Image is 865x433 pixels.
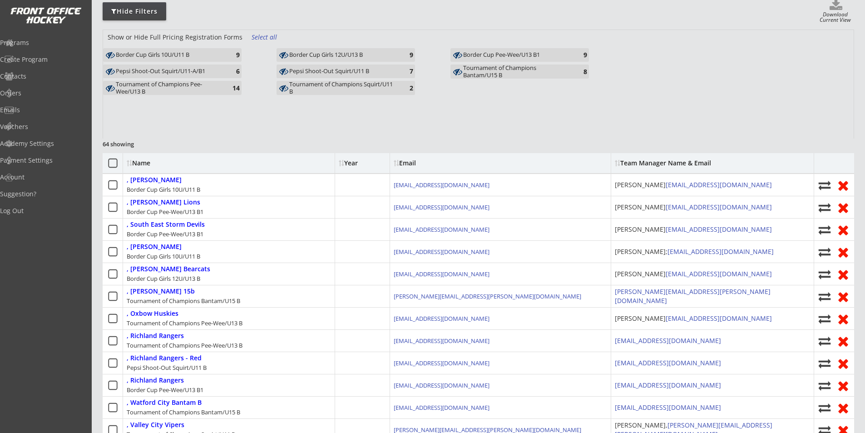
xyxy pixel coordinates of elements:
div: Tournament of Champions Pee-Wee/U13 B [116,81,222,95]
button: Remove from roster (no refund) [836,245,850,259]
div: Hide Filters [103,7,166,16]
a: [EMAIL_ADDRESS][DOMAIN_NAME] [394,359,489,367]
a: [EMAIL_ADDRESS][DOMAIN_NAME] [615,336,721,345]
div: Border Cup Girls 10U/U11 B [127,252,200,260]
a: [EMAIL_ADDRESS][DOMAIN_NAME] [394,270,489,278]
div: Tournament of Champions Bantam/U15 B [127,408,240,416]
div: Tournament of Champions Pee-Wee/U13 B [127,341,242,349]
button: Remove from roster (no refund) [836,223,850,237]
div: Tournament of Champions Bantam/U15 B [463,65,569,79]
button: Remove from roster (no refund) [836,334,850,348]
button: Remove from roster (no refund) [836,267,850,281]
div: Border Cup Pee-Wee/U13 B1 [463,51,569,59]
div: Tournament of Champions Squirt/U11 B [289,81,395,95]
button: Remove from roster (no refund) [836,178,850,192]
div: , Richland Rangers - Red [127,354,202,362]
div: Download Current View [816,12,854,24]
div: Border Cup Girls 10U/U11 B [127,185,200,194]
div: , [PERSON_NAME] Lions [127,199,200,206]
div: 9 [569,51,587,58]
a: [EMAIL_ADDRESS][DOMAIN_NAME] [394,403,489,412]
a: [EMAIL_ADDRESS][DOMAIN_NAME] [394,314,489,323]
div: , [PERSON_NAME] 15b [127,288,195,295]
a: [EMAIL_ADDRESS][DOMAIN_NAME] [615,358,721,367]
button: Move player [818,268,831,280]
div: Year [339,160,386,166]
img: FOH%20White%20Logo%20Transparent.png [10,7,82,24]
div: , [PERSON_NAME] [127,176,182,184]
button: Move player [818,402,831,414]
button: Move player [818,224,831,236]
div: , Richland Rangers [127,377,184,384]
button: Move player [818,290,831,303]
div: 6 [222,68,240,75]
a: [EMAIL_ADDRESS][DOMAIN_NAME] [394,203,489,211]
div: Tournament of Champions Bantam/U15 B [127,297,240,305]
a: [EMAIL_ADDRESS][DOMAIN_NAME] [394,225,489,234]
div: Border Cup Pee-Wee/U13 B1 [127,208,203,216]
button: Move player [818,179,831,191]
div: 64 showing [103,140,168,148]
div: , [PERSON_NAME] [127,243,182,251]
div: Border Cup Girls 12U/U13 B [289,51,395,59]
a: [EMAIL_ADDRESS][DOMAIN_NAME] [394,181,489,189]
button: Remove from roster (no refund) [836,312,850,326]
div: [PERSON_NAME] [615,180,772,189]
div: Tournament of Champions Pee-Wee/U13 B [127,319,242,327]
div: Pepsi Shoot-Out Squirt/U11 B [289,67,395,76]
button: Remove from roster (no refund) [836,356,850,370]
div: , Watford City Bantam B [127,399,202,407]
div: Pepsi Shoot-Out Squirt/U11-A/B1 [116,67,222,76]
div: Email [394,160,475,166]
div: Select all [252,33,285,42]
div: [PERSON_NAME] [615,269,772,279]
div: Team Manager Name & Email [615,160,711,166]
div: 14 [222,85,240,91]
div: Border Cup Pee-Wee/U13 B1 [127,230,203,238]
div: Pepsi Shoot-Out Squirt/U11-A/B1 [116,68,222,75]
div: 9 [395,51,413,58]
div: 8 [569,68,587,75]
a: [EMAIL_ADDRESS][DOMAIN_NAME] [666,225,772,234]
a: [EMAIL_ADDRESS][DOMAIN_NAME] [394,248,489,256]
a: [PERSON_NAME][EMAIL_ADDRESS][PERSON_NAME][DOMAIN_NAME] [394,292,581,300]
button: Remove from roster (no refund) [836,378,850,393]
div: [PERSON_NAME] [615,203,772,212]
div: , [PERSON_NAME] Bearcats [127,265,210,273]
div: Name [127,160,201,166]
button: Move player [818,357,831,369]
div: Pepsi Shoot-Out Squirt/U11 B [127,363,207,372]
div: Border Cup Pee-Wee/U13 B1 [127,386,203,394]
button: Move player [818,246,831,258]
div: [PERSON_NAME]; [615,247,774,256]
a: [PERSON_NAME][EMAIL_ADDRESS][PERSON_NAME][DOMAIN_NAME] [615,287,771,305]
a: [EMAIL_ADDRESS][DOMAIN_NAME] [666,314,772,323]
a: [EMAIL_ADDRESS][DOMAIN_NAME] [394,381,489,389]
a: [EMAIL_ADDRESS][DOMAIN_NAME] [615,403,721,412]
a: [EMAIL_ADDRESS][DOMAIN_NAME] [666,180,772,189]
a: [EMAIL_ADDRESS][DOMAIN_NAME] [394,337,489,345]
button: Remove from roster (no refund) [836,200,850,214]
div: Pepsi Shoot-Out Squirt/U11 B [289,68,395,75]
div: , Valley City Vipers [127,421,184,429]
div: Border Cup Girls 10U/U11 B [116,51,222,59]
div: [PERSON_NAME] [615,314,774,323]
div: 7 [395,68,413,75]
div: , Oxbow Huskies [127,310,178,318]
a: [EMAIL_ADDRESS][DOMAIN_NAME] [615,381,721,389]
button: Move player [818,313,831,325]
div: , South East Storm Devils [127,221,205,229]
div: Show or Hide Full Pricing Registration Forms [103,33,247,42]
div: 2 [395,85,413,91]
button: Remove from roster (no refund) [836,289,850,304]
a: [EMAIL_ADDRESS][DOMAIN_NAME] [666,203,772,211]
button: Move player [818,379,831,392]
div: , Richland Rangers [127,332,184,340]
button: Move player [818,335,831,347]
button: Move player [818,201,831,214]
